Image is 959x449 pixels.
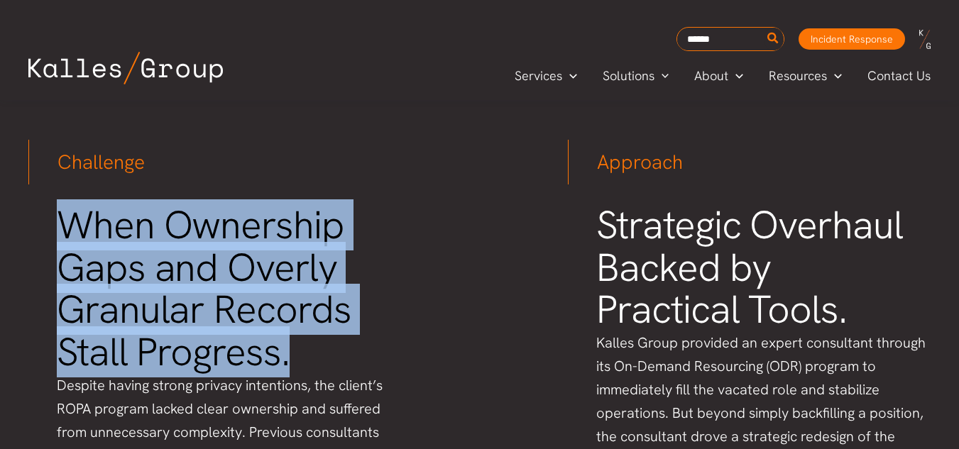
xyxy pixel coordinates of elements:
[728,65,743,87] span: Menu Toggle
[502,65,590,87] a: ServicesMenu Toggle
[654,65,669,87] span: Menu Toggle
[694,65,728,87] span: About
[756,65,855,87] a: ResourcesMenu Toggle
[40,23,70,34] div: v 4.0.25
[681,65,756,87] a: AboutMenu Toggle
[57,204,391,375] h2: When Ownership Gaps and Overly Granular Records Stall Progress.
[515,65,562,87] span: Services
[562,65,577,87] span: Menu Toggle
[54,84,127,93] div: Domain Overview
[141,82,153,94] img: tab_keywords_by_traffic_grey.svg
[568,140,931,176] h3: Approach
[596,204,931,332] h2: Strategic Overhaul Backed by Practical Tools.
[799,28,905,50] a: Incident Response
[827,65,842,87] span: Menu Toggle
[28,140,391,176] h3: Challenge
[23,23,34,34] img: logo_orange.svg
[855,65,945,87] a: Contact Us
[590,65,682,87] a: SolutionsMenu Toggle
[38,82,50,94] img: tab_domain_overview_orange.svg
[157,84,239,93] div: Keywords by Traffic
[502,64,945,87] nav: Primary Site Navigation
[37,37,156,48] div: Domain: [DOMAIN_NAME]
[867,65,931,87] span: Contact Us
[603,65,654,87] span: Solutions
[23,37,34,48] img: website_grey.svg
[28,52,223,84] img: Kalles Group
[769,65,827,87] span: Resources
[765,28,782,50] button: Search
